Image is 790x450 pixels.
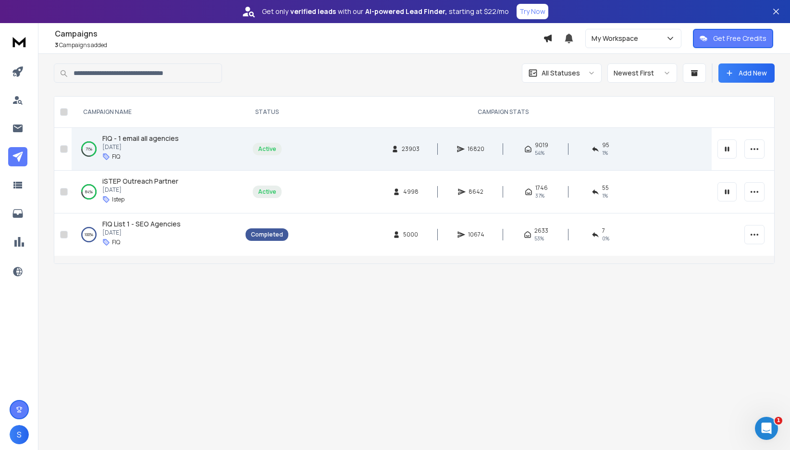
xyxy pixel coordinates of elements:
button: S [10,425,29,444]
td: 71%FIQ - 1 email all agencies[DATE]FIQ [72,128,240,171]
p: FIQ [112,238,120,246]
th: CAMPAIGN NAME [72,97,240,128]
h1: Campaigns [55,28,543,39]
span: 8642 [469,188,483,196]
span: 23903 [402,145,420,153]
span: 5000 [403,231,418,238]
td: 100%FIQ List 1 - SEO Agencies[DATE]FIQ [72,213,240,256]
span: 95 [602,141,609,149]
span: 7 [602,227,605,235]
p: Istep [112,196,124,203]
p: Try Now [519,7,545,16]
p: Get Free Credits [713,34,766,43]
button: Get Free Credits [693,29,773,48]
p: Campaigns added [55,41,543,49]
span: 1 [775,417,782,425]
th: STATUS [240,97,294,128]
p: [DATE] [102,229,181,237]
span: 1746 [535,184,548,192]
p: 100 % [85,230,93,239]
p: Get only with our starting at $22/mo [262,7,509,16]
span: 9019 [535,141,548,149]
span: 37 % [535,192,544,200]
span: iSTEP Outreach Partner [102,176,178,186]
button: Newest First [607,63,677,83]
span: 0 % [602,235,609,242]
button: Try Now [517,4,548,19]
a: FIQ - 1 email all agencies [102,134,179,143]
p: All Statuses [542,68,580,78]
strong: verified leads [290,7,336,16]
p: 71 % [86,144,92,154]
p: [DATE] [102,186,178,194]
a: FIQ List 1 - SEO Agencies [102,219,181,229]
span: 1 % [602,192,608,200]
div: Active [258,188,276,196]
td: 84%iSTEP Outreach Partner[DATE]Istep [72,171,240,213]
span: 16820 [468,145,484,153]
a: iSTEP Outreach Partner [102,176,178,186]
div: Completed [251,231,283,238]
p: FIQ [112,153,120,161]
span: 2633 [534,227,548,235]
th: CAMPAIGN STATS [294,97,712,128]
p: 84 % [85,187,93,197]
span: 1 % [602,149,608,157]
span: 3 [55,41,58,49]
strong: AI-powered Lead Finder, [365,7,447,16]
div: Active [258,145,276,153]
span: 54 % [535,149,544,157]
iframe: Intercom live chat [755,417,778,440]
p: [DATE] [102,143,179,151]
img: logo [10,33,29,50]
span: 55 [602,184,609,192]
span: 10674 [468,231,484,238]
p: My Workspace [592,34,642,43]
span: 4998 [403,188,419,196]
span: FIQ List 1 - SEO Agencies [102,219,181,228]
button: Add New [718,63,775,83]
span: 53 % [534,235,544,242]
